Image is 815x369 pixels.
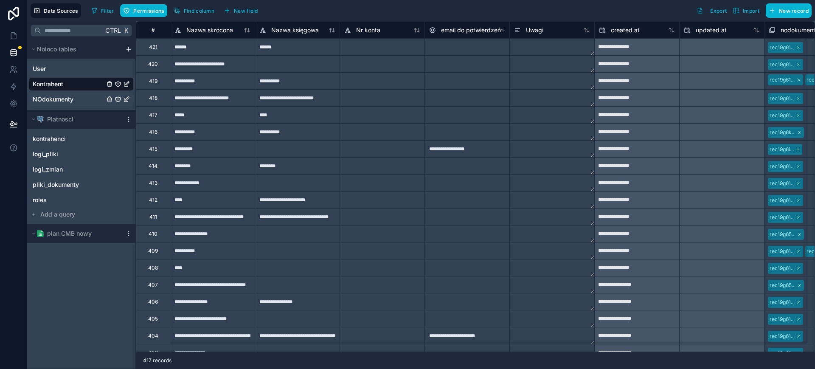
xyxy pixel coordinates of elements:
[710,8,727,14] span: Export
[184,8,214,14] span: Find column
[120,4,170,17] a: Permissions
[770,349,795,357] div: rec19g61...
[770,299,795,306] div: rec19g61...
[770,76,795,84] div: rec19g61...
[770,282,795,289] div: rec19g65...
[779,8,809,14] span: New record
[766,3,812,18] button: New record
[149,44,157,51] div: 421
[694,3,730,18] button: Export
[743,8,759,14] span: Import
[770,61,795,68] div: rec19g61...
[149,78,157,85] div: 419
[101,8,114,14] span: Filter
[148,61,158,68] div: 420
[271,26,319,34] span: Nazwa księgowa
[696,26,727,34] span: updated at
[148,265,158,271] div: 408
[770,197,795,204] div: rec19g61...
[149,197,157,203] div: 412
[221,4,261,17] button: New field
[770,315,795,323] div: rec19g61...
[770,231,795,238] div: rec19g65...
[149,112,157,118] div: 417
[441,26,501,34] span: email do potwierdzeń
[762,3,812,18] a: New record
[149,214,157,220] div: 411
[148,282,158,288] div: 407
[770,163,795,170] div: rec19g61...
[770,129,795,136] div: rec19g6k...
[120,4,167,17] button: Permissions
[133,8,164,14] span: Permissions
[770,95,795,102] div: rec19g61...
[611,26,640,34] span: created at
[770,44,795,51] div: rec19g61...
[730,3,762,18] button: Import
[770,112,795,119] div: rec19g61...
[770,265,795,272] div: rec19g61...
[88,4,117,17] button: Filter
[148,332,158,339] div: 404
[148,315,158,322] div: 405
[148,299,158,305] div: 406
[149,146,157,152] div: 415
[770,180,795,187] div: rec19g61...
[149,95,157,101] div: 418
[149,129,157,135] div: 416
[770,214,795,221] div: rec19g61...
[31,3,81,18] button: Data Sources
[148,248,158,254] div: 409
[186,26,233,34] span: Nazwa skrócona
[149,163,157,169] div: 414
[123,28,129,34] span: K
[143,357,171,364] span: 417 records
[149,180,157,186] div: 413
[770,248,795,255] div: rec19g61...
[770,146,794,153] div: rec19g6i...
[104,25,122,36] span: Ctrl
[149,231,157,237] div: 410
[143,27,163,33] div: #
[234,8,258,14] span: New field
[148,349,158,356] div: 403
[44,8,78,14] span: Data Sources
[526,26,543,34] span: Uwagi
[171,4,217,17] button: Find column
[770,332,795,340] div: rec19g61...
[356,26,380,34] span: Nr konta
